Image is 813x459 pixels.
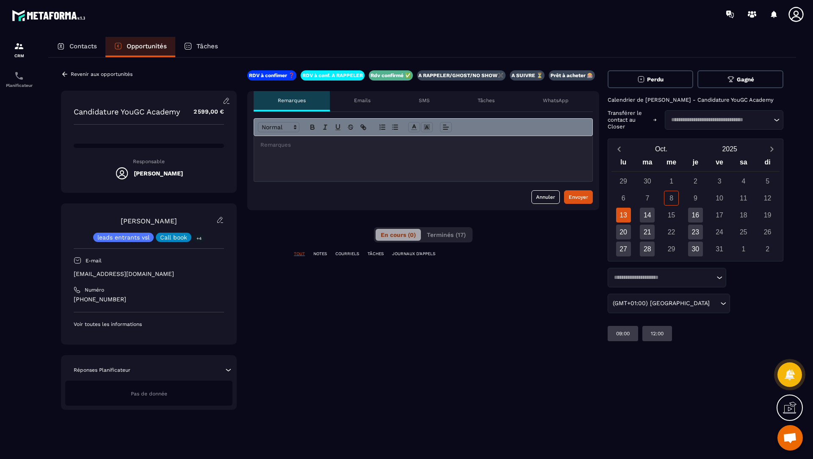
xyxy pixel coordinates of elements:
[640,242,655,256] div: 28
[736,242,751,256] div: 1
[543,97,569,104] p: WhatsApp
[422,229,471,241] button: Terminés (17)
[608,110,649,130] p: Transférer le contact au Closer
[512,72,543,79] p: A SUIVRE ⏳
[760,174,775,189] div: 5
[712,225,727,239] div: 24
[608,70,694,88] button: Perdu
[664,208,679,223] div: 15
[664,191,679,206] div: 8
[640,208,655,223] div: 14
[74,270,224,278] p: [EMAIL_ADDRESS][DOMAIN_NAME]
[688,191,703,206] div: 9
[160,234,187,240] p: Call book
[659,156,683,171] div: me
[278,97,306,104] p: Remarques
[69,42,97,50] p: Contacts
[712,208,727,223] div: 17
[611,156,780,256] div: Calendar wrapper
[736,191,751,206] div: 11
[688,225,703,239] div: 23
[611,174,780,256] div: Calendar days
[74,367,130,373] p: Réponses Planificateur
[664,225,679,239] div: 22
[313,251,327,257] p: NOTES
[688,174,703,189] div: 2
[175,37,227,57] a: Tâches
[134,170,183,177] h5: [PERSON_NAME]
[569,193,588,201] div: Envoyer
[664,174,679,189] div: 1
[294,251,305,257] p: TOUT
[640,191,655,206] div: 7
[616,208,631,223] div: 13
[371,72,411,79] p: Rdv confirmé ✅
[611,156,636,171] div: lu
[249,72,295,79] p: RDV à confimer ❓
[688,242,703,256] div: 30
[2,64,36,94] a: schedulerschedulerPlanificateur
[185,103,224,120] p: 2 599,00 €
[760,208,775,223] div: 19
[354,97,371,104] p: Emails
[74,321,224,328] p: Voir toutes les informations
[712,299,718,308] input: Search for option
[736,174,751,189] div: 4
[611,143,627,155] button: Previous month
[695,142,764,156] button: Open years overlay
[616,225,631,239] div: 20
[48,37,105,57] a: Contacts
[531,190,560,204] button: Annuler
[71,71,133,77] p: Revenir aux opportunités
[12,8,88,23] img: logo
[14,41,24,51] img: formation
[97,234,149,240] p: leads entrants vsl
[712,174,727,189] div: 3
[2,83,36,88] p: Planificateur
[636,156,660,171] div: ma
[121,217,177,225] a: [PERSON_NAME]
[647,76,664,83] span: Perdu
[616,330,630,337] p: 09:00
[683,156,708,171] div: je
[368,251,384,257] p: TÂCHES
[85,287,104,293] p: Numéro
[664,242,679,256] div: 29
[74,295,224,303] p: [PHONE_NUMBER]
[640,225,655,239] div: 21
[427,231,466,238] span: Terminés (17)
[74,159,224,164] p: Responsable
[611,299,712,308] span: (GMT+01:00) [GEOGRAPHIC_DATA]
[611,273,714,282] input: Search for option
[74,107,180,116] p: Candidature YouGC Academy
[640,174,655,189] div: 30
[651,330,664,337] p: 12:00
[627,142,696,156] button: Open months overlay
[2,35,36,64] a: formationformationCRM
[194,234,205,243] p: +4
[616,242,631,256] div: 27
[376,229,421,241] button: En cours (0)
[86,257,102,264] p: E-mail
[764,143,780,155] button: Next month
[755,156,780,171] div: di
[616,174,631,189] div: 29
[564,190,593,204] button: Envoyer
[616,191,631,206] div: 6
[760,242,775,256] div: 2
[2,53,36,58] p: CRM
[131,391,167,397] span: Pas de donnée
[196,42,218,50] p: Tâches
[418,72,504,79] p: A RAPPELER/GHOST/NO SHOW✖️
[668,116,772,124] input: Search for option
[760,191,775,206] div: 12
[737,76,754,83] span: Gagné
[419,97,430,104] p: SMS
[302,72,363,79] p: RDV à conf. A RAPPELER
[732,156,756,171] div: sa
[736,208,751,223] div: 18
[708,156,732,171] div: ve
[335,251,359,257] p: COURRIELS
[665,110,783,130] div: Search for option
[697,70,783,88] button: Gagné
